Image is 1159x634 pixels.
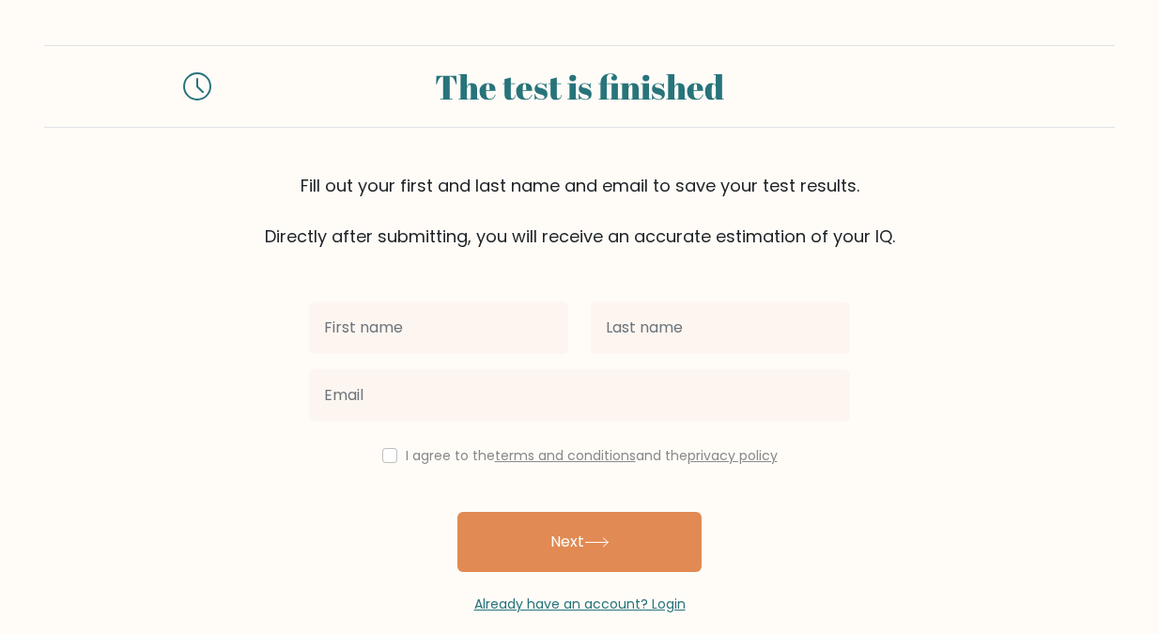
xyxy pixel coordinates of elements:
a: Already have an account? Login [474,595,686,613]
a: privacy policy [688,446,778,465]
div: Fill out your first and last name and email to save your test results. Directly after submitting,... [44,173,1115,249]
div: The test is finished [234,61,925,112]
button: Next [457,512,702,572]
input: Email [309,369,850,422]
input: Last name [591,302,850,354]
input: First name [309,302,568,354]
a: terms and conditions [495,446,636,465]
label: I agree to the and the [406,446,778,465]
